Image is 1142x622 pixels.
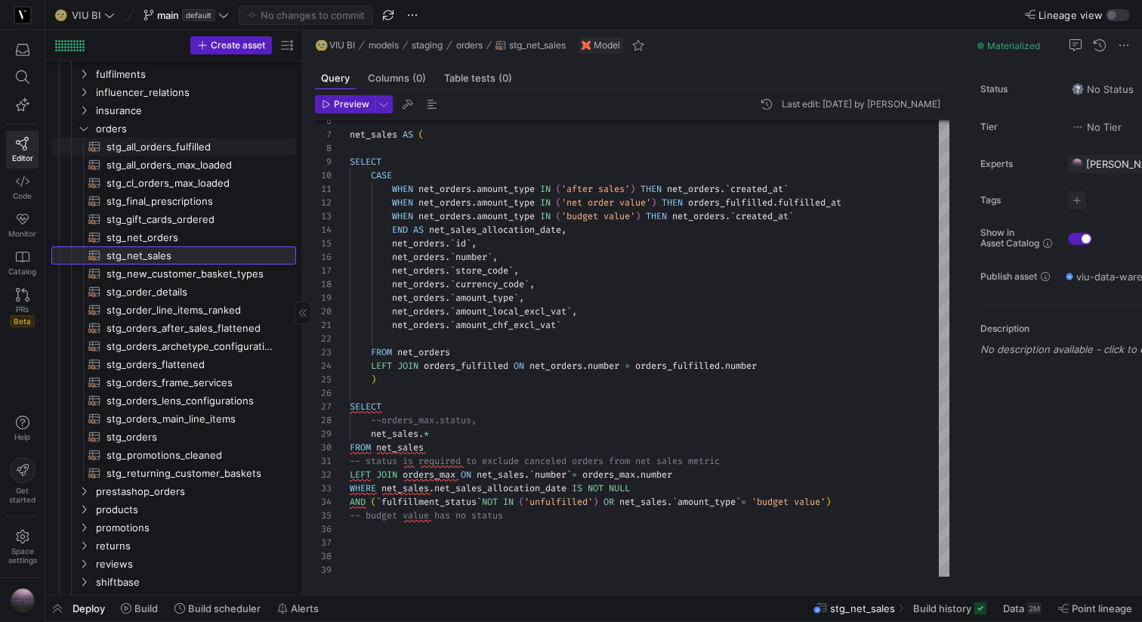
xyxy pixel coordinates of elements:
a: https://storage.googleapis.com/y42-prod-data-exchange/images/zgRs6g8Sem6LtQCmmHzYBaaZ8bA8vNBoBzxR... [6,2,39,28]
span: currency_code [455,278,524,290]
button: maindefault [140,5,233,25]
span: prestashop_orders [96,483,294,500]
span: ` [514,292,519,304]
span: Catalog [8,267,36,276]
span: net_orders [392,319,445,331]
div: Press SPACE to select this row. [51,301,296,319]
span: ` [487,251,492,263]
div: Press SPACE to select this row. [51,174,296,192]
button: No statusNo Status [1068,79,1137,99]
span: . [725,210,730,222]
span: Tier [980,122,1056,132]
span: , [529,278,535,290]
span: WHEN [392,183,413,195]
span: . [418,428,424,440]
span: THEN [646,210,667,222]
span: promotions [96,519,294,537]
div: Press SPACE to select this row. [51,464,296,482]
span: ` [450,292,455,304]
span: . [720,360,725,372]
div: Press SPACE to select this row. [51,337,296,355]
span: ` [450,278,455,290]
div: 14 [315,223,332,237]
span: Monitor [8,229,36,238]
span: 'net order value' [561,197,651,209]
span: PRs [16,305,29,314]
img: https://storage.googleapis.com/y42-prod-data-exchange/images/VtGnwq41pAtzV0SzErAhijSx9Rgo16q39DKO... [11,588,35,612]
span: ` [529,469,535,481]
a: stg_order_line_items_ranked​​​​​​​​​​ [51,301,296,319]
div: 2M [1027,602,1042,614]
a: Spacesettings [6,523,39,571]
span: ` [450,319,455,331]
a: stg_orders_main_line_items​​​​​​​​​​ [51,410,296,428]
span: net_orders [392,265,445,277]
span: Show in Asset Catalog [980,227,1039,249]
span: net_orders [672,210,725,222]
button: Alerts [270,596,326,621]
a: stg_net_orders​​​​​​​​​​ [51,228,296,246]
span: fulfilments [96,66,294,83]
div: 8 [315,141,332,155]
span: net_sales [371,428,418,440]
span: Editor [12,153,33,162]
div: 7 [315,128,332,141]
div: 28 [315,413,332,427]
span: reviews [96,555,294,573]
div: 20 [315,305,332,318]
img: No tier [1072,121,1084,133]
div: Press SPACE to select this row. [51,355,296,373]
div: Press SPACE to select this row. [51,446,296,464]
span: Data [1003,602,1024,614]
span: amount_chf_excl_vat [455,319,556,331]
span: insurance [96,102,294,119]
span: stg_orders​​​​​​​​​​ [106,429,279,446]
span: VIU BI [329,40,355,51]
span: 🌝 [55,10,66,20]
span: stg_orders_frame_services​​​​​​​​​​ [106,374,279,391]
button: Help [6,409,39,448]
span: amount_local_excl_vat [455,305,566,317]
span: orders [96,120,294,138]
span: . [524,469,529,481]
span: amount_type [455,292,514,304]
div: 17 [315,264,332,277]
span: THEN [640,183,662,195]
span: stg_all_orders_max_loaded​​​​​​​​​​ [106,156,279,174]
span: ) [651,197,656,209]
span: Build scheduler [188,602,261,614]
button: 🌝VIU BI [312,36,359,54]
span: net_orders [392,292,445,304]
div: Press SPACE to select this row. [51,119,296,138]
div: Press SPACE to select this row. [51,210,296,228]
span: IN [540,210,551,222]
span: . [445,292,450,304]
span: Status [980,84,1056,94]
span: net_sales [477,469,524,481]
span: stg_cl_orders_max_loaded​​​​​​​​​​ [106,175,279,192]
a: stg_orders​​​​​​​​​​ [51,428,296,446]
div: 19 [315,291,332,305]
span: THEN [662,197,683,209]
span: Beta [10,315,35,327]
span: , [514,265,519,277]
div: Press SPACE to select this row. [51,373,296,391]
span: stg_net_sales​​​​​​​​​​ [106,247,279,265]
span: stg_order_line_items_ranked​​​​​​​​​​ [106,302,279,319]
span: . [445,305,450,317]
span: stg_new_customer_basket_types​​​​​​​​​​ [106,265,279,283]
span: ` [566,305,572,317]
div: 30 [315,441,332,454]
div: Press SPACE to select this row. [51,192,296,210]
span: net_orders [667,183,720,195]
span: . [582,360,588,372]
span: JOIN [376,469,397,481]
div: Press SPACE to select this row. [51,283,296,301]
button: staging [408,36,446,54]
span: (0) [412,73,426,83]
span: ` [789,210,794,222]
span: number [725,360,757,372]
span: net_sales [350,128,397,141]
span: created_at [736,210,789,222]
span: net_orders [392,278,445,290]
